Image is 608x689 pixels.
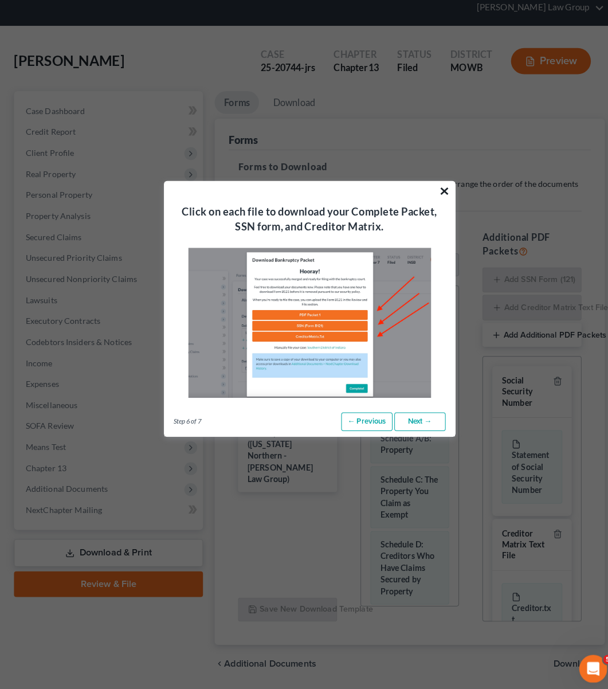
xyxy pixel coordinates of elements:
span: Step 6 of 7 [171,416,198,425]
span: 5 [593,650,602,659]
h4: Click on each file to download your Complete Packet, SSN form, and Creditor Matrix. [175,208,433,237]
a: ← Previous [335,412,386,430]
iframe: Intercom live chat [569,650,597,678]
a: Next → [387,412,438,430]
button: × [432,186,442,204]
